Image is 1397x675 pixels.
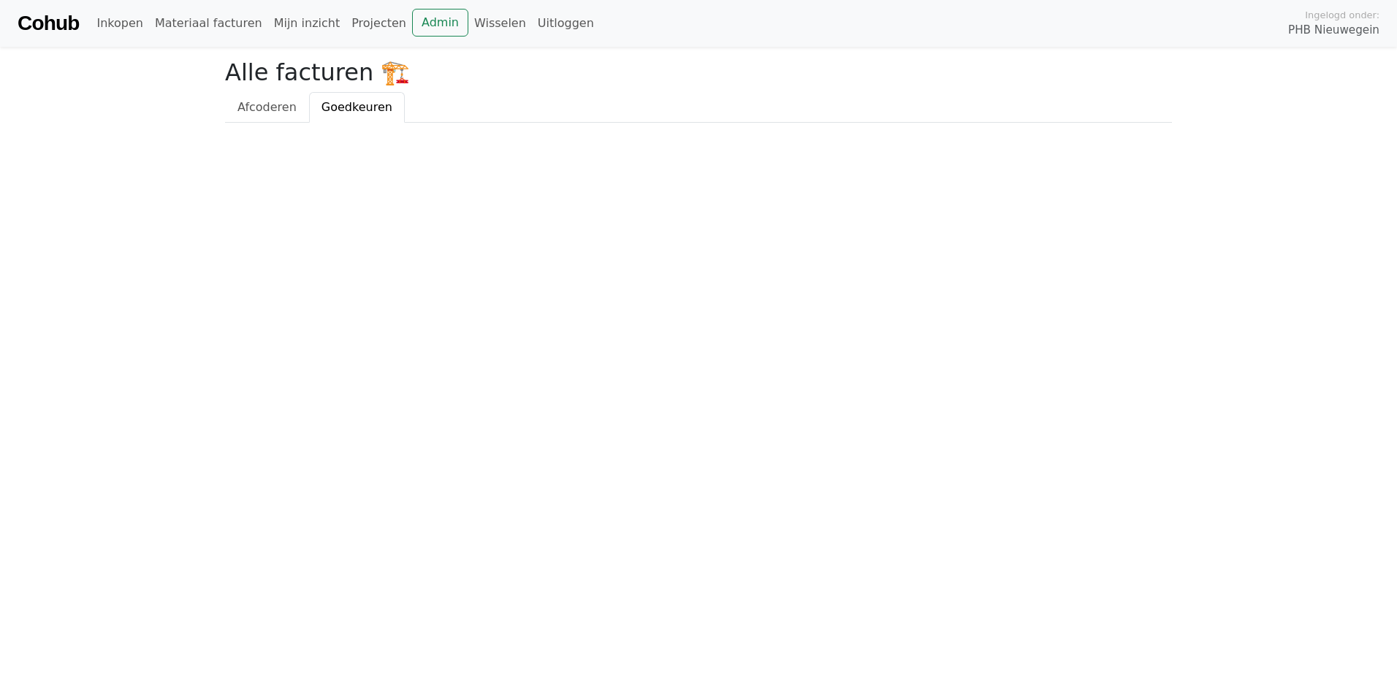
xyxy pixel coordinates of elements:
a: Projecten [346,9,412,38]
a: Cohub [18,6,79,41]
a: Wisselen [468,9,532,38]
a: Materiaal facturen [149,9,268,38]
a: Uitloggen [532,9,600,38]
span: Goedkeuren [321,100,392,114]
span: Afcoderen [237,100,297,114]
span: PHB Nieuwegein [1288,22,1379,39]
a: Goedkeuren [309,92,405,123]
h2: Alle facturen 🏗️ [225,58,1172,86]
a: Inkopen [91,9,148,38]
a: Mijn inzicht [268,9,346,38]
a: Afcoderen [225,92,309,123]
span: Ingelogd onder: [1305,8,1379,22]
a: Admin [412,9,468,37]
